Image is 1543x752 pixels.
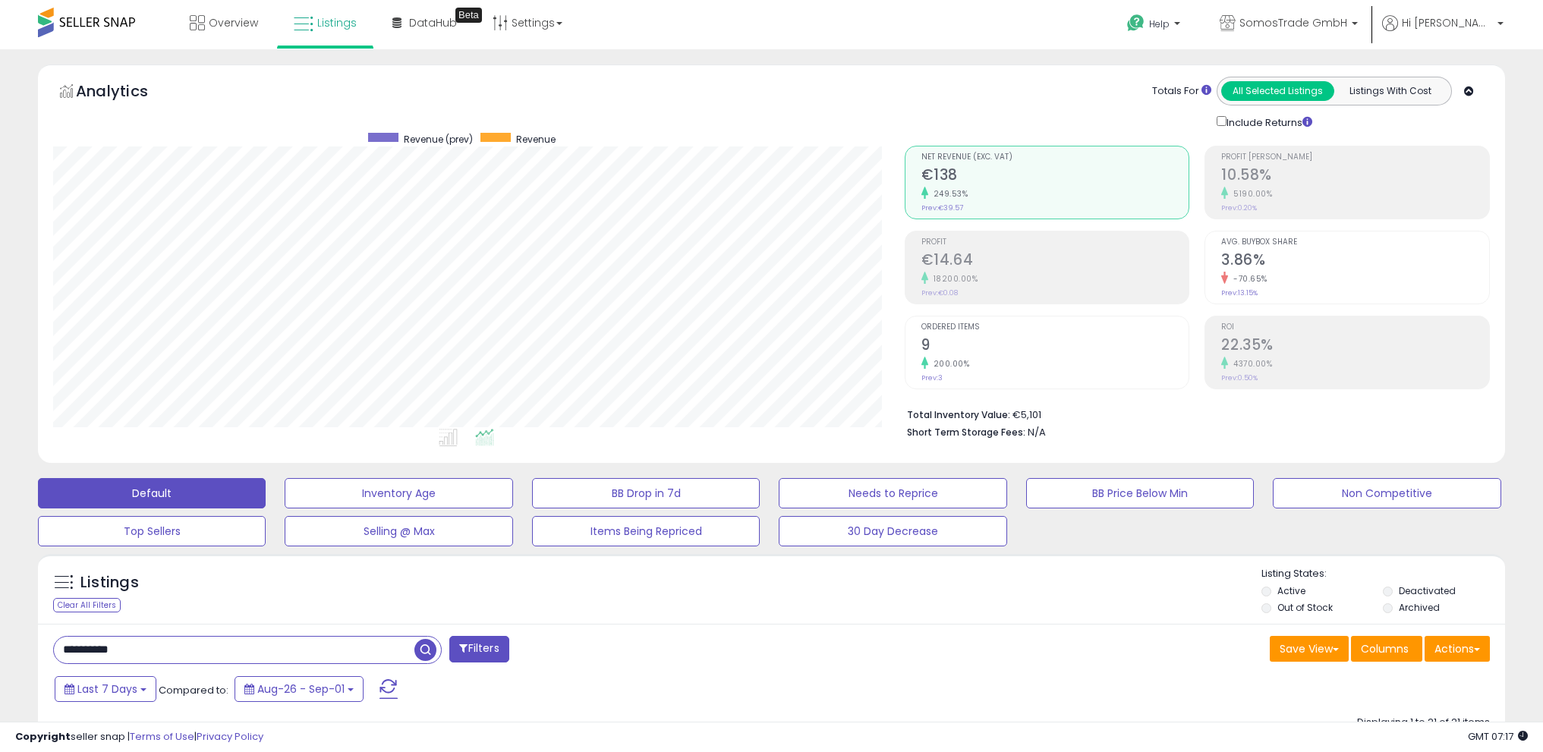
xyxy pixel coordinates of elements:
[1468,729,1528,744] span: 2025-09-9 07:17 GMT
[907,426,1025,439] b: Short Term Storage Fees:
[921,203,963,212] small: Prev: €39.57
[1228,188,1272,200] small: 5190.00%
[1221,81,1334,101] button: All Selected Listings
[1277,584,1305,597] label: Active
[1228,273,1267,285] small: -70.65%
[1221,323,1489,332] span: ROI
[921,373,943,382] small: Prev: 3
[130,729,194,744] a: Terms of Use
[1026,478,1254,508] button: BB Price Below Min
[1239,15,1347,30] span: SomosTrade GmbH
[38,478,266,508] button: Default
[1261,567,1505,581] p: Listing States:
[1399,584,1456,597] label: Deactivated
[1221,153,1489,162] span: Profit [PERSON_NAME]
[80,572,139,593] h5: Listings
[921,336,1189,357] h2: 9
[921,251,1189,272] h2: €14.64
[921,238,1189,247] span: Profit
[15,729,71,744] strong: Copyright
[1270,636,1349,662] button: Save View
[1149,17,1170,30] span: Help
[1221,203,1257,212] small: Prev: 0.20%
[53,598,121,612] div: Clear All Filters
[928,273,978,285] small: 18200.00%
[928,358,970,370] small: 200.00%
[1351,636,1422,662] button: Columns
[285,478,512,508] button: Inventory Age
[55,676,156,702] button: Last 7 Days
[317,15,357,30] span: Listings
[1361,641,1409,656] span: Columns
[449,636,509,662] button: Filters
[404,133,473,146] span: Revenue (prev)
[235,676,364,702] button: Aug-26 - Sep-01
[209,15,258,30] span: Overview
[1399,601,1440,614] label: Archived
[1221,251,1489,272] h2: 3.86%
[409,15,457,30] span: DataHub
[1277,601,1333,614] label: Out of Stock
[779,478,1006,508] button: Needs to Reprice
[1221,166,1489,187] h2: 10.58%
[1115,2,1195,49] a: Help
[197,729,263,744] a: Privacy Policy
[38,516,266,546] button: Top Sellers
[779,516,1006,546] button: 30 Day Decrease
[1382,15,1504,49] a: Hi [PERSON_NAME]
[1273,478,1500,508] button: Non Competitive
[1221,238,1489,247] span: Avg. Buybox Share
[532,478,760,508] button: BB Drop in 7d
[285,516,512,546] button: Selling @ Max
[516,133,556,146] span: Revenue
[928,188,968,200] small: 249.53%
[1221,336,1489,357] h2: 22.35%
[907,408,1010,421] b: Total Inventory Value:
[1228,358,1272,370] small: 4370.00%
[921,166,1189,187] h2: €138
[1221,373,1258,382] small: Prev: 0.50%
[1205,113,1330,131] div: Include Returns
[76,80,178,105] h5: Analytics
[257,681,345,697] span: Aug-26 - Sep-01
[15,730,263,744] div: seller snap | |
[907,404,1478,423] li: €5,101
[455,8,482,23] div: Tooltip anchor
[532,516,760,546] button: Items Being Repriced
[1402,15,1493,30] span: Hi [PERSON_NAME]
[159,683,228,697] span: Compared to:
[921,288,958,297] small: Prev: €0.08
[1425,636,1490,662] button: Actions
[921,153,1189,162] span: Net Revenue (Exc. VAT)
[921,323,1189,332] span: Ordered Items
[1152,84,1211,99] div: Totals For
[1334,81,1447,101] button: Listings With Cost
[77,681,137,697] span: Last 7 Days
[1028,425,1046,439] span: N/A
[1221,288,1258,297] small: Prev: 13.15%
[1126,14,1145,33] i: Get Help
[1357,716,1490,730] div: Displaying 1 to 21 of 21 items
